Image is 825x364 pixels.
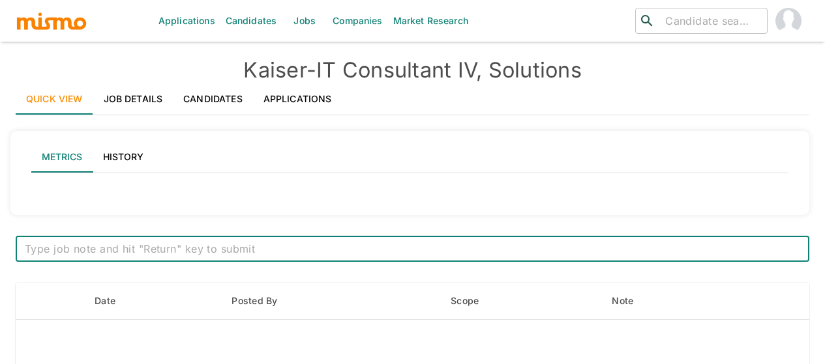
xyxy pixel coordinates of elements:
img: logo [16,11,87,31]
th: Posted By [221,283,440,320]
input: Candidate search [660,12,762,30]
a: Quick View [16,83,93,115]
img: Maia Reyes [775,8,802,34]
th: Date [84,283,221,320]
div: lab API tabs example [31,141,788,173]
a: Candidates [173,83,253,115]
button: History [93,141,154,173]
a: Job Details [93,83,173,115]
button: Metrics [31,141,93,173]
a: Applications [253,83,342,115]
th: Scope [440,283,601,320]
th: Note [601,283,741,320]
h4: Kaiser - IT Consultant IV, Solutions [16,57,809,83]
